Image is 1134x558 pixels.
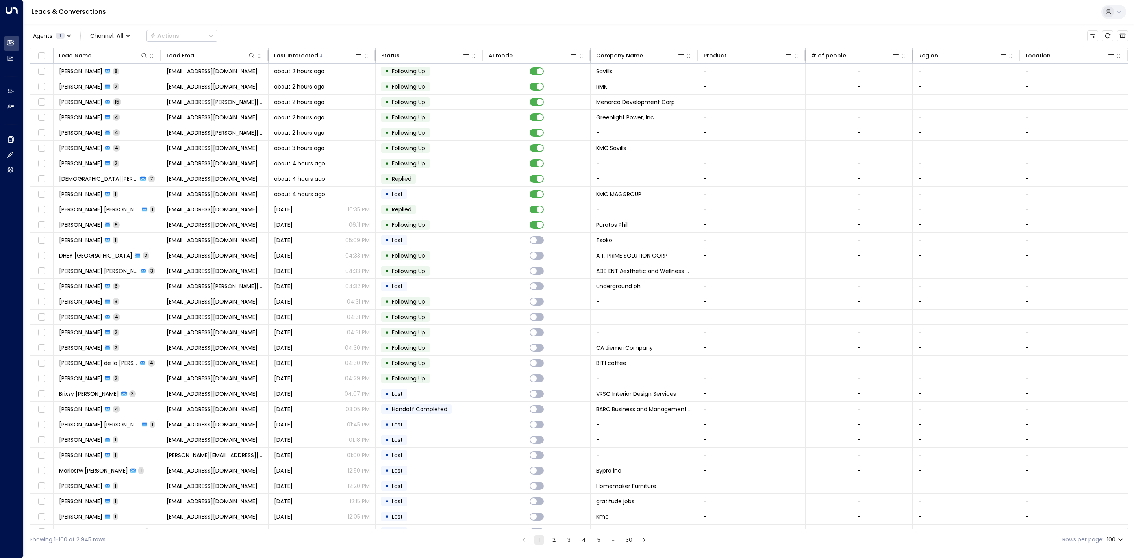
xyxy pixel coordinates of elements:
td: - [698,478,806,493]
td: - [698,294,806,309]
span: Jose Rebacca [59,206,139,213]
p: 04:31 PM [347,313,370,321]
td: - [913,279,1020,294]
div: - [857,83,860,91]
span: 3 [148,267,155,274]
td: - [1020,417,1128,432]
td: - [913,217,1020,232]
span: Jilboy Malintad [59,190,102,198]
span: Toggle select row [37,97,46,107]
td: - [913,525,1020,539]
span: Following Up [392,113,425,121]
p: 04:32 PM [345,282,370,290]
span: rap.esteban.p@gmail.com [167,282,263,290]
div: - [857,282,860,290]
td: - [913,432,1020,447]
span: Toggle select row [37,113,46,122]
span: Menarco Development Corp [596,98,675,106]
span: Following Up [392,83,425,91]
td: - [698,417,806,432]
span: 15 [113,98,121,105]
span: Channel: [87,30,133,41]
td: - [591,156,698,171]
div: • [385,126,389,139]
td: - [698,448,806,463]
div: - [857,298,860,306]
div: Region [918,51,938,60]
button: Go to page 3 [564,535,574,545]
span: Toggle select row [37,205,46,215]
span: A.T. PRIME SOLUTION CORP [596,252,667,260]
span: raineirrosales14@gmail.com [167,221,258,229]
div: # of people [811,51,900,60]
span: Toggle select row [37,128,46,138]
td: - [591,325,698,340]
span: 2 [113,160,119,167]
span: about 2 hours ago [274,98,324,106]
span: 4 [113,145,120,151]
td: - [913,294,1020,309]
span: Christian Louie Don [59,175,138,183]
td: - [913,125,1020,140]
p: 04:33 PM [345,267,370,275]
td: - [913,463,1020,478]
span: ktang@rgoc.com.ph [167,83,258,91]
div: - [857,190,860,198]
button: Channel:All [87,30,133,41]
button: Go to page 2 [549,535,559,545]
td: - [913,325,1020,340]
td: - [698,125,806,140]
p: 10:35 PM [348,206,370,213]
span: about 2 hours ago [274,67,324,75]
td: - [1020,310,1128,324]
span: Toggle select row [37,282,46,291]
td: - [698,64,806,79]
td: - [1020,325,1128,340]
td: - [698,279,806,294]
span: 1 [56,33,65,39]
span: Yesterday [274,298,293,306]
button: Agents1 [30,30,74,41]
span: atprimesolutioncorp@yahoo.com [167,252,258,260]
span: Raineir Rosales [59,221,102,229]
span: RMK [596,83,607,91]
a: Leads & Conversations [31,7,106,16]
span: Maria Elisa Alcantara [59,236,102,244]
td: - [1020,141,1128,156]
td: - [1020,386,1128,401]
td: - [1020,371,1128,386]
div: - [857,267,860,275]
td: - [913,187,1020,202]
div: • [385,264,389,278]
span: 4 [113,129,120,136]
td: - [591,310,698,324]
span: Ankur Maheshwari [59,129,102,137]
td: - [1020,217,1128,232]
td: - [698,325,806,340]
td: - [913,95,1020,109]
td: - [1020,248,1128,263]
span: Isabella Webster [59,67,102,75]
td: - [913,509,1020,524]
span: Toggle select row [37,159,46,169]
div: • [385,280,389,293]
span: All [117,33,124,39]
span: Yesterday [274,252,293,260]
button: Go to page 5 [594,535,604,545]
td: - [1020,64,1128,79]
span: 1 [113,191,118,197]
span: angelikadoreen@gmail.com [167,267,258,275]
td: - [1020,125,1128,140]
span: Yesterday [274,313,293,321]
span: Toggle select row [37,143,46,153]
span: Kaylin Kang [59,83,102,91]
span: Following Up [392,267,425,275]
span: Following Up [392,129,425,137]
span: Following Up [392,252,425,260]
td: - [913,156,1020,171]
button: Customize [1087,30,1098,41]
td: - [698,386,806,401]
td: - [698,432,806,447]
td: - [913,64,1020,79]
span: rinohatakumi@gmail.com [167,298,258,306]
